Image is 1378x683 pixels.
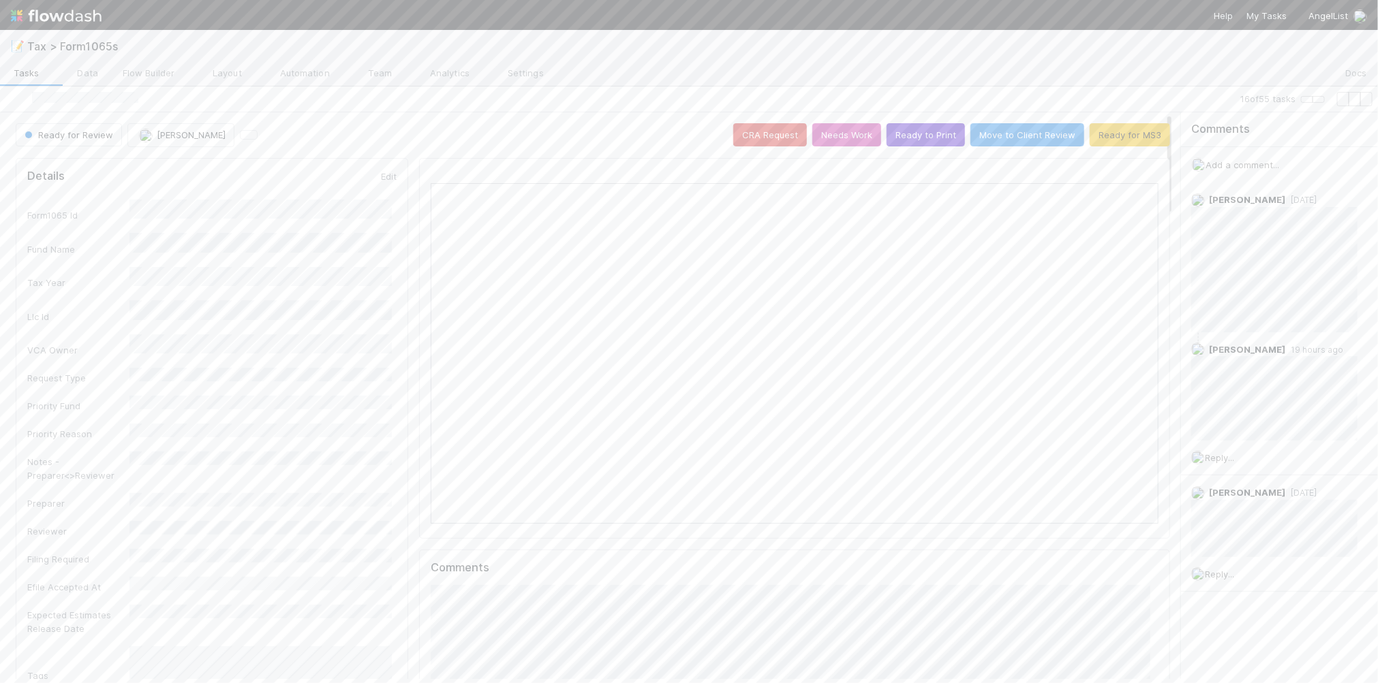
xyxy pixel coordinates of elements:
[27,524,129,538] div: Reviewer
[22,129,113,140] span: Ready for Review
[1244,9,1287,22] a: My Tasks
[27,343,129,357] div: VCA Owner
[887,123,965,146] button: Ready to Print
[1090,123,1170,146] button: Ready for MS3
[185,63,253,85] a: Layout
[1191,123,1250,136] span: Comments
[1191,193,1205,207] img: avatar_45ea4894-10ca-450f-982d-dabe3bd75b0b.png
[733,123,807,146] button: CRA Request
[1191,486,1205,500] img: avatar_711f55b7-5a46-40da-996f-bc93b6b86381.png
[1191,567,1205,581] img: avatar_45ea4894-10ca-450f-982d-dabe3bd75b0b.png
[1285,195,1317,205] span: [DATE]
[127,123,234,146] button: [PERSON_NAME]
[1209,487,1285,498] span: [PERSON_NAME]
[27,242,129,256] div: Fund Name
[378,171,397,182] a: Edit
[139,129,153,142] img: avatar_711f55b7-5a46-40da-996f-bc93b6b86381.png
[27,276,129,289] div: Tax Year
[50,63,109,85] a: Data
[1240,92,1296,106] span: 16 of 55 tasks
[27,580,129,594] div: Efile Accepted At
[1191,343,1205,356] img: avatar_711f55b7-5a46-40da-996f-bc93b6b86381.png
[253,63,341,85] a: Automation
[1209,344,1285,355] span: [PERSON_NAME]
[27,371,129,385] div: Request Type
[157,129,226,140] span: [PERSON_NAME]
[403,63,480,85] a: Analytics
[1205,452,1234,463] span: Reply...
[1308,10,1348,21] span: AngelList
[27,170,65,183] h5: Details
[1319,63,1378,85] a: Docs
[27,399,129,413] div: Priority Fund
[812,123,881,146] button: Needs Work
[27,455,129,482] div: Notes - Preparer<>Reviewer
[1285,345,1343,355] span: 19 hours ago
[480,63,555,85] a: Settings
[27,552,129,566] div: Filing Required
[1205,569,1234,579] span: Reply...
[27,608,129,635] div: Expected Estimates Release Date
[1285,488,1317,498] span: [DATE]
[27,39,123,53] span: Tax > Form1065s
[1211,9,1233,22] div: Help
[27,496,129,510] div: Preparer
[1209,194,1285,205] span: [PERSON_NAME]
[27,208,129,222] div: Form1065 Id
[970,123,1084,146] button: Move to Client Review
[120,66,174,80] span: Flow Builder
[1244,10,1287,21] span: My Tasks
[431,183,1159,524] iframe: To enrich screen reader interactions, please activate Accessibility in Grammarly extension settings
[11,40,25,52] span: 📝
[1191,451,1205,464] img: avatar_45ea4894-10ca-450f-982d-dabe3bd75b0b.png
[16,123,122,146] button: Ready for Review
[341,63,403,85] a: Team
[1353,10,1367,23] img: avatar_45ea4894-10ca-450f-982d-dabe3bd75b0b.png
[109,63,185,86] a: Flow Builder
[27,310,129,323] div: Llc Id
[1192,158,1206,172] img: avatar_45ea4894-10ca-450f-982d-dabe3bd75b0b.png
[431,561,1159,575] h5: Comments
[27,669,129,682] div: Tags
[11,66,40,80] span: Tasks
[11,4,102,27] img: logo-inverted-e16ddd16eac7371096b0.svg
[27,427,129,441] div: Priority Reason
[1206,159,1279,170] span: Add a comment...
